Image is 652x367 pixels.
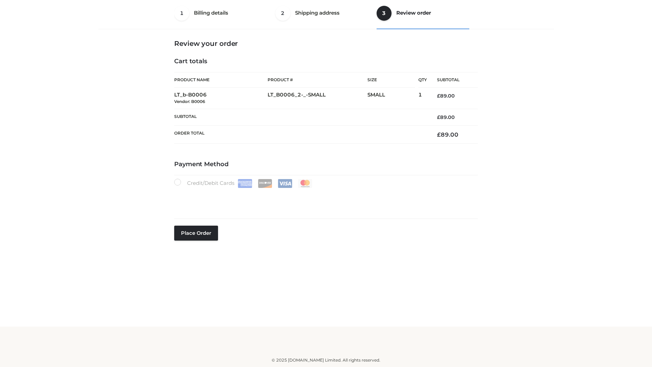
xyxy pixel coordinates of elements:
div: © 2025 [DOMAIN_NAME] Limited. All rights reserved. [101,357,551,364]
td: SMALL [367,88,418,109]
th: Product Name [174,72,268,88]
img: Visa [278,179,292,188]
span: £ [437,93,440,99]
img: Mastercard [298,179,312,188]
bdi: 89.00 [437,131,458,138]
td: LT_B0006_2-_-SMALL [268,88,367,109]
span: £ [437,131,441,138]
bdi: 89.00 [437,93,455,99]
h4: Cart totals [174,58,478,65]
h4: Payment Method [174,161,478,168]
th: Subtotal [174,109,427,125]
label: Credit/Debit Cards [174,179,313,188]
span: £ [437,114,440,120]
th: Order Total [174,126,427,144]
td: LT_b-B0006 [174,88,268,109]
button: Place order [174,226,218,241]
th: Subtotal [427,72,478,88]
h3: Review your order [174,39,478,48]
td: 1 [418,88,427,109]
img: Amex [238,179,252,188]
th: Qty [418,72,427,88]
small: Vendor: B0006 [174,99,205,104]
bdi: 89.00 [437,114,455,120]
img: Discover [258,179,272,188]
th: Size [367,72,415,88]
th: Product # [268,72,367,88]
iframe: Secure payment input frame [173,187,476,211]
